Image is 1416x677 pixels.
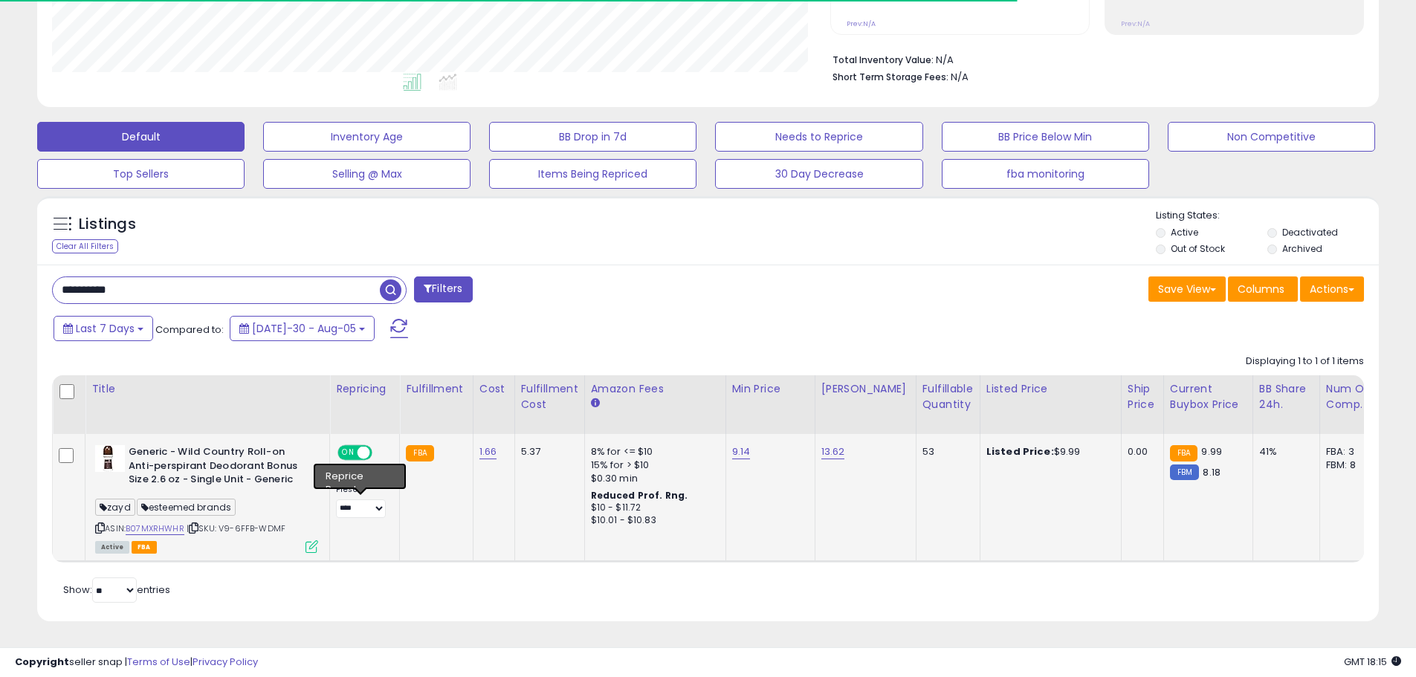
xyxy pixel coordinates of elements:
[95,499,135,516] span: zayd
[336,468,388,482] div: Amazon AI
[1128,381,1157,412] div: Ship Price
[1201,444,1222,459] span: 9.99
[1170,381,1247,412] div: Current Buybox Price
[986,444,1054,459] b: Listed Price:
[95,541,129,554] span: All listings currently available for purchase on Amazon
[339,447,358,459] span: ON
[406,445,433,461] small: FBA
[1203,465,1221,479] span: 8.18
[1344,655,1401,669] span: 2025-08-13 18:15 GMT
[1282,242,1322,255] label: Archived
[230,316,375,341] button: [DATE]-30 - Aug-05
[37,122,245,152] button: Default
[336,381,393,397] div: Repricing
[591,472,714,485] div: $0.30 min
[715,122,922,152] button: Needs to Reprice
[591,514,714,527] div: $10.01 - $10.83
[1246,354,1364,369] div: Displaying 1 to 1 of 1 items
[521,381,578,412] div: Fulfillment Cost
[1171,226,1198,239] label: Active
[15,655,69,669] strong: Copyright
[942,122,1149,152] button: BB Price Below Min
[76,321,135,336] span: Last 7 Days
[1326,459,1375,472] div: FBM: 8
[1171,242,1225,255] label: Out of Stock
[732,444,751,459] a: 9.14
[1170,464,1199,480] small: FBM
[193,655,258,669] a: Privacy Policy
[1148,276,1226,302] button: Save View
[95,445,125,472] img: 31nIli5MKiL._SL40_.jpg
[370,447,394,459] span: OFF
[95,445,318,551] div: ASIN:
[591,397,600,410] small: Amazon Fees.
[336,485,388,518] div: Preset:
[591,381,720,397] div: Amazon Fees
[489,122,696,152] button: BB Drop in 7d
[187,522,285,534] span: | SKU: V9-6FFB-WDMF
[591,445,714,459] div: 8% for <= $10
[1300,276,1364,302] button: Actions
[922,381,974,412] div: Fulfillable Quantity
[591,459,714,472] div: 15% for > $10
[591,489,688,502] b: Reduced Prof. Rng.
[1156,209,1379,223] p: Listing States:
[1168,122,1375,152] button: Non Competitive
[37,159,245,189] button: Top Sellers
[942,159,1149,189] button: fba monitoring
[63,583,170,597] span: Show: entries
[414,276,472,302] button: Filters
[129,445,309,490] b: Generic - Wild Country Roll-on Anti-perspirant Deodorant Bonus Size 2.6 oz - Single Unit - Generic
[922,445,969,459] div: 53
[1238,282,1284,297] span: Columns
[732,381,809,397] div: Min Price
[1128,445,1152,459] div: 0.00
[821,381,910,397] div: [PERSON_NAME]
[986,381,1115,397] div: Listed Price
[263,122,471,152] button: Inventory Age
[52,239,118,253] div: Clear All Filters
[1170,445,1197,461] small: FBA
[591,502,714,514] div: $10 - $11.72
[15,655,258,670] div: seller snap | |
[1326,381,1380,412] div: Num of Comp.
[715,159,922,189] button: 30 Day Decrease
[79,214,136,235] h5: Listings
[126,522,184,535] a: B07MXRHWHR
[54,316,153,341] button: Last 7 Days
[479,444,497,459] a: 1.66
[406,381,466,397] div: Fulfillment
[1282,226,1338,239] label: Deactivated
[132,541,157,554] span: FBA
[1259,381,1313,412] div: BB Share 24h.
[263,159,471,189] button: Selling @ Max
[489,159,696,189] button: Items Being Repriced
[479,381,508,397] div: Cost
[1228,276,1298,302] button: Columns
[986,445,1110,459] div: $9.99
[252,321,356,336] span: [DATE]-30 - Aug-05
[1259,445,1308,459] div: 41%
[91,381,323,397] div: Title
[137,499,236,516] span: esteemed brands
[521,445,573,459] div: 5.37
[821,444,845,459] a: 13.62
[127,655,190,669] a: Terms of Use
[1326,445,1375,459] div: FBA: 3
[155,323,224,337] span: Compared to:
